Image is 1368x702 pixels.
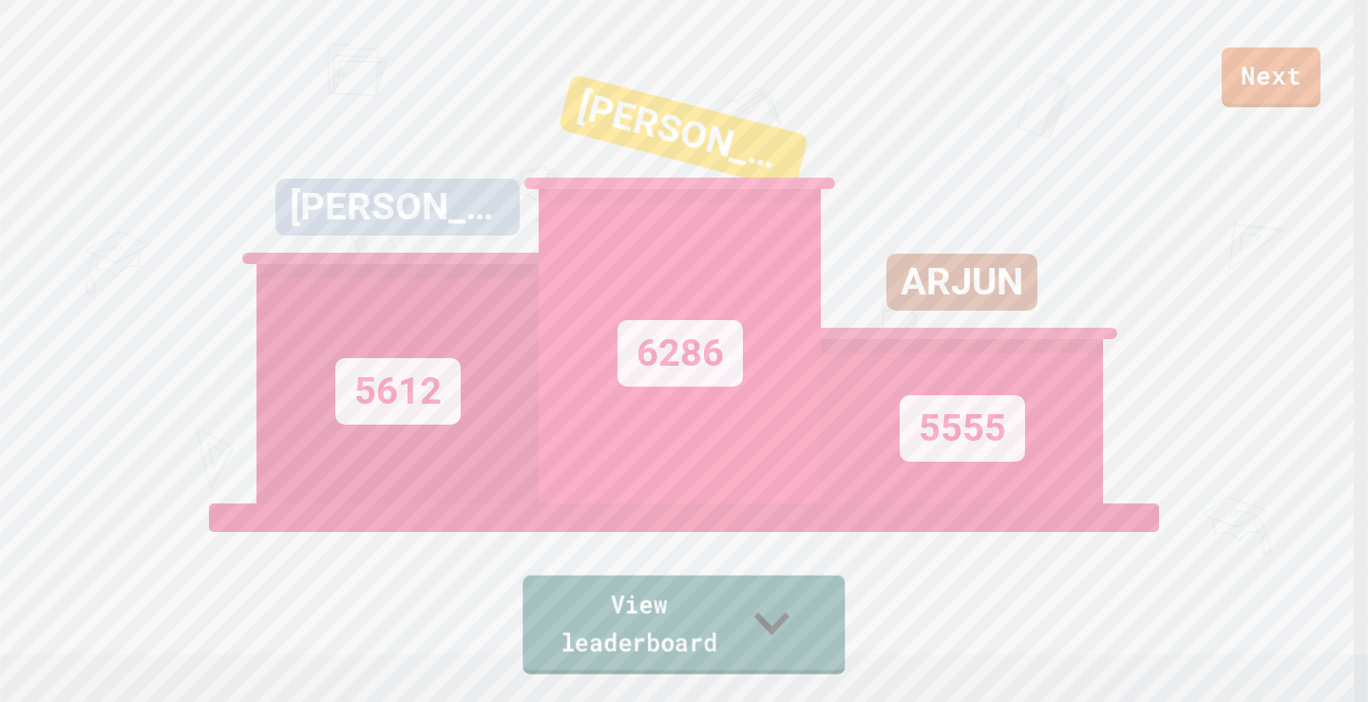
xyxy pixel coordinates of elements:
[335,358,461,425] div: 5612
[522,576,845,674] a: View leaderboard
[275,179,520,236] div: [PERSON_NAME]
[558,74,808,191] div: [PERSON_NAME] G
[617,320,743,387] div: 6286
[886,254,1037,311] div: ARJUN
[1222,47,1320,107] a: Next
[900,395,1025,462] div: 5555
